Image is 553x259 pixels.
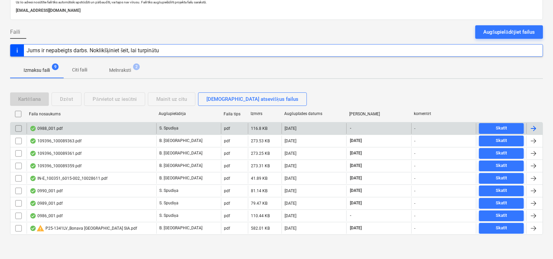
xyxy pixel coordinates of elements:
div: [DATE] [285,151,296,156]
p: S. Spudiņa [159,188,178,194]
div: Faila tips [224,112,245,116]
div: Skatīt [496,137,507,145]
div: 116.8 KB [251,126,267,131]
div: Augšuplādes datums [284,111,344,116]
p: Citi faili [71,66,88,74]
span: [DATE] [349,150,362,156]
p: B. [GEOGRAPHIC_DATA] [159,225,202,231]
div: [DATE] [285,176,296,181]
p: B. [GEOGRAPHIC_DATA] [159,163,202,169]
p: S. Spudiņa [159,200,178,206]
div: 0989_001.pdf [30,201,63,206]
div: 273.31 KB [251,164,270,168]
span: 2 [133,63,140,70]
div: - [414,139,415,143]
div: Skatīt [496,124,507,132]
div: OCR pabeigts [30,213,36,219]
div: 79.47 KB [251,201,267,206]
div: - [414,189,415,193]
p: [EMAIL_ADDRESS][DOMAIN_NAME] [16,7,537,14]
div: 109396_100089359.pdf [30,163,82,169]
button: Skatīt [479,223,524,234]
div: komentēt [414,111,474,116]
div: [DATE] [285,201,296,206]
div: pdf [224,151,230,156]
div: 41.89 KB [251,176,267,181]
div: 109396_100089361.pdf [30,151,82,156]
div: [DATE] [285,226,296,231]
button: [DEMOGRAPHIC_DATA] atsevišķus failus [198,92,307,106]
div: [DATE] [285,213,296,218]
span: [DATE] [349,175,362,181]
p: S. Spudiņa [159,213,178,219]
div: Augšupielādēja [159,111,218,116]
div: pdf [224,139,230,143]
button: Skatīt [479,161,524,171]
span: - [349,213,352,219]
div: Izmērs [251,111,279,116]
div: 110.44 KB [251,213,270,218]
button: Skatīt [479,210,524,221]
div: Faila nosaukums [29,112,153,116]
div: OCR pabeigts [30,201,36,206]
span: [DATE] [349,138,362,144]
div: - [414,164,415,168]
div: 273.25 KB [251,151,270,156]
button: Skatīt [479,173,524,184]
button: Skatīt [479,198,524,209]
div: OCR pabeigts [30,163,36,169]
button: Skatīt [479,185,524,196]
div: OCR pabeigts [30,126,36,131]
div: [DATE] [285,189,296,193]
div: - [414,213,415,218]
iframe: Chat Widget [519,227,553,259]
p: S. Spudiņa [159,125,178,131]
p: Izmaksu faili [24,67,50,74]
span: [DATE] [349,200,362,206]
div: OCR pabeigts [30,226,36,231]
div: Skatīt [496,224,507,232]
button: Skatīt [479,136,524,146]
span: - [349,125,352,131]
span: [DATE] [349,188,362,194]
div: pdf [224,189,230,193]
div: 0990_001.pdf [30,188,63,194]
div: pdf [224,126,230,131]
div: - [414,226,415,231]
button: Augšupielādējiet failus [475,25,543,39]
div: [PERSON_NAME] [349,112,409,116]
p: B. [GEOGRAPHIC_DATA] [159,138,202,144]
button: Skatīt [479,123,524,134]
div: pdf [224,201,230,206]
div: OCR pabeigts [30,138,36,144]
div: Skatīt [496,174,507,182]
div: 582.01 KB [251,226,270,231]
div: 273.53 KB [251,139,270,143]
div: pdf [224,164,230,168]
div: - [414,151,415,156]
div: P25-1341LV_Bonava [GEOGRAPHIC_DATA] SIA.pdf [30,224,137,232]
div: pdf [224,213,230,218]
div: [DEMOGRAPHIC_DATA] atsevišķus failus [206,95,298,104]
div: IN-E_100351_6015-002_10028611.pdf [30,176,107,181]
div: 0986_001.pdf [30,213,63,219]
p: Melnraksti [109,67,131,74]
div: [DATE] [285,126,296,131]
div: 0988_001.pdf [30,126,63,131]
p: B. [GEOGRAPHIC_DATA] [159,175,202,181]
div: OCR pabeigts [30,151,36,156]
span: 9 [52,63,59,70]
span: [DATE] [349,225,362,231]
div: pdf [224,226,230,231]
div: Skatīt [496,212,507,220]
div: 81.14 KB [251,189,267,193]
span: warning [36,224,44,232]
span: [DATE] [349,163,362,169]
div: - [414,201,415,206]
div: Jums ir nepabeigts darbs. Noklikšķiniet šeit, lai turpinātu [27,47,159,54]
div: - [414,176,415,181]
div: OCR pabeigts [30,176,36,181]
div: Skatīt [496,199,507,207]
div: Skatīt [496,162,507,170]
